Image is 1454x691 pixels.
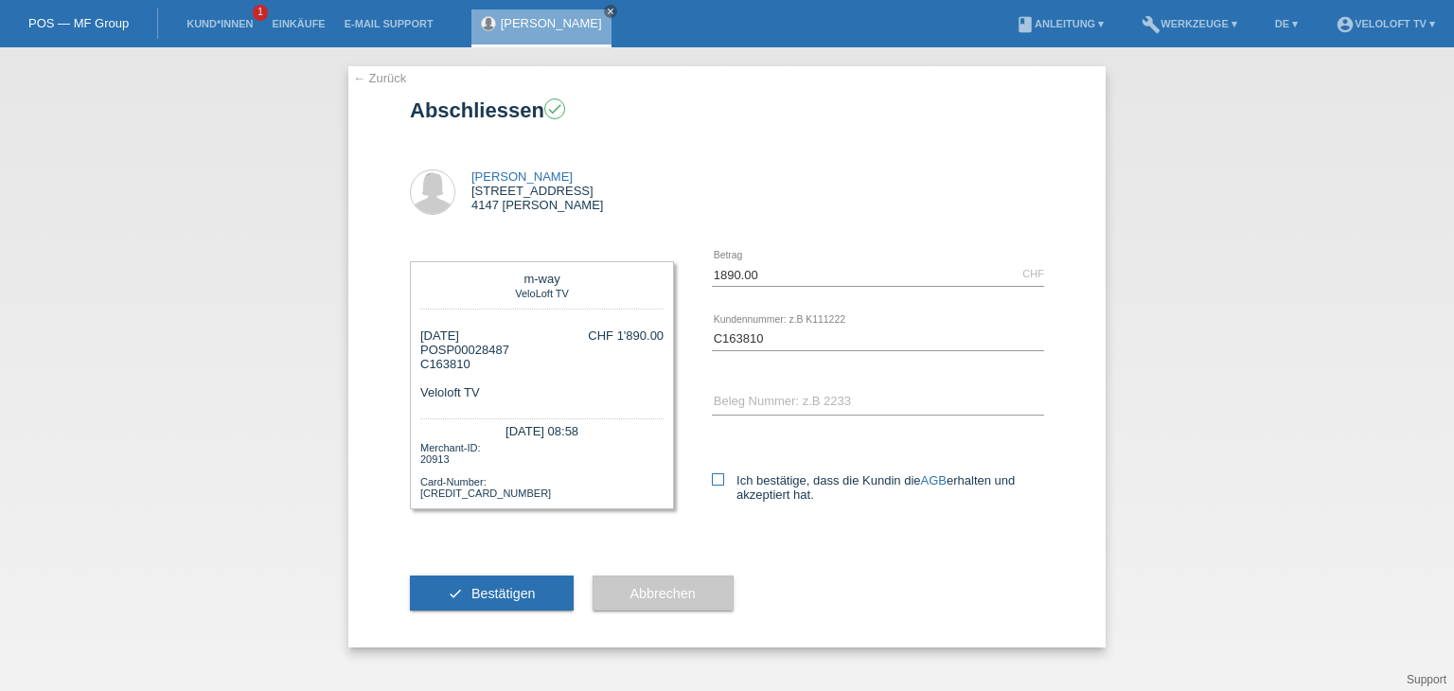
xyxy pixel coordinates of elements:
a: [PERSON_NAME] [501,16,602,30]
i: check [546,100,563,117]
i: build [1142,15,1161,34]
a: DE ▾ [1266,18,1307,29]
div: [DATE] POSP00028487 Veloloft TV [420,328,509,399]
i: book [1016,15,1035,34]
a: Support [1407,673,1446,686]
div: CHF [1022,268,1044,279]
a: close [604,5,617,18]
label: Ich bestätige, dass die Kundin die erhalten und akzeptiert hat. [712,473,1044,502]
a: AGB [921,473,947,487]
i: check [448,586,463,601]
span: C163810 [420,357,470,371]
a: POS — MF Group [28,16,129,30]
i: close [606,7,615,16]
a: E-Mail Support [335,18,443,29]
div: m-way [425,272,659,286]
a: ← Zurück [353,71,406,85]
button: Abbrechen [593,576,734,611]
a: bookAnleitung ▾ [1006,18,1113,29]
div: CHF 1'890.00 [588,328,664,343]
div: [STREET_ADDRESS] 4147 [PERSON_NAME] [471,169,603,212]
button: check Bestätigen [410,576,574,611]
a: [PERSON_NAME] [471,169,573,184]
div: VeloLoft TV [425,286,659,299]
div: Merchant-ID: 20913 Card-Number: [CREDIT_CARD_NUMBER] [420,440,664,499]
h1: Abschliessen [410,98,1044,122]
a: buildWerkzeuge ▾ [1132,18,1247,29]
div: [DATE] 08:58 [420,418,664,440]
span: 1 [253,5,268,21]
span: Bestätigen [471,586,536,601]
span: Abbrechen [630,586,696,601]
a: account_circleVeloLoft TV ▾ [1326,18,1445,29]
i: account_circle [1336,15,1355,34]
a: Einkäufe [262,18,334,29]
a: Kund*innen [177,18,262,29]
